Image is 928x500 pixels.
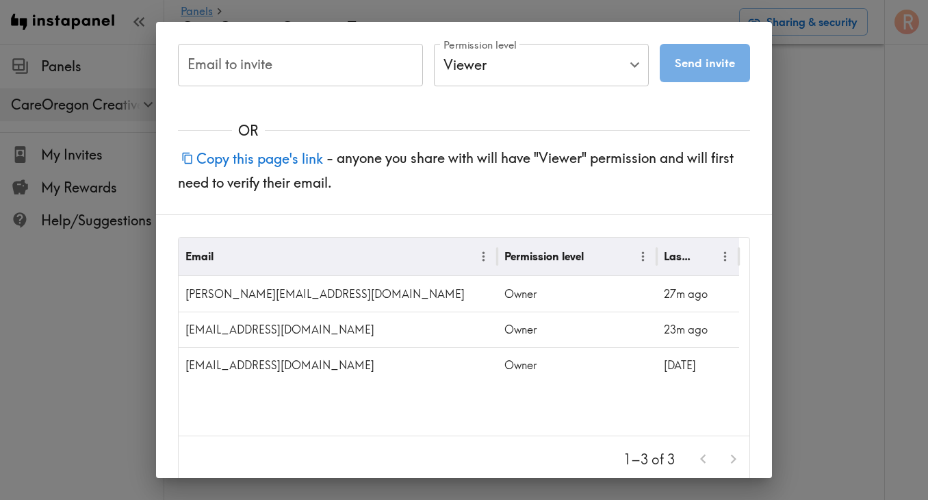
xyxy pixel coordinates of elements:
[473,246,494,267] button: Menu
[664,287,708,301] span: 27m ago
[185,249,214,263] div: Email
[664,358,696,372] span: [DATE]
[660,44,750,82] button: Send invite
[632,246,654,267] button: Menu
[694,246,715,267] button: Sort
[215,246,236,267] button: Sort
[504,249,584,263] div: Permission level
[443,38,517,53] label: Permission level
[232,121,265,140] span: OR
[179,276,498,312] div: rachaell@rwest.com
[179,347,498,383] div: jessab@rwest.com
[156,140,772,214] div: - anyone you share with will have "Viewer" permission and will first need to verify their email.
[664,249,693,263] div: Last Viewed
[498,312,657,347] div: Owner
[179,312,498,347] div: vinhb@rwest.com
[623,450,675,469] p: 1–3 of 3
[178,144,326,173] button: Copy this page's link
[664,323,708,336] span: 23m ago
[585,246,606,267] button: Sort
[714,246,736,267] button: Menu
[498,276,657,312] div: Owner
[498,347,657,383] div: Owner
[434,44,649,86] div: Viewer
